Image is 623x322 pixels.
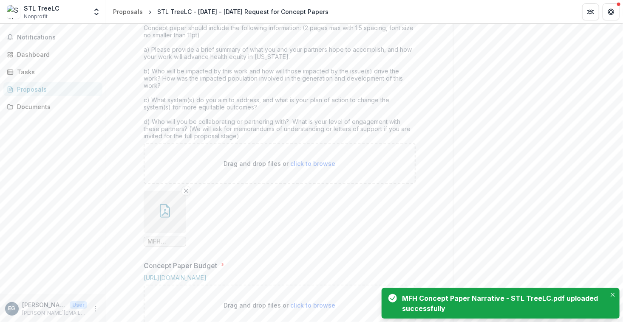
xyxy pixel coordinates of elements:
div: Documents [17,102,96,111]
span: Notifications [17,34,99,41]
p: [PERSON_NAME][EMAIL_ADDRESS][DOMAIN_NAME] [22,309,87,317]
a: Documents [3,100,102,114]
div: STL TreeLC - [DATE] - [DATE] Request for Concept Papers [157,7,328,16]
button: Open entity switcher [91,3,102,20]
div: Proposals [113,7,143,16]
p: [PERSON_NAME] [22,300,66,309]
button: Partners [582,3,599,20]
a: Proposals [110,6,146,18]
span: click to browse [291,160,336,167]
span: Nonprofit [24,13,48,20]
p: Drag and drop files or [224,159,336,168]
div: MFH Concept Paper Narrative - STL TreeLC.pdf uploaded successfully [402,293,603,314]
a: [URL][DOMAIN_NAME] [144,274,207,281]
button: Remove File [181,186,191,196]
div: Tasks [17,67,96,76]
div: Dashboard [17,50,96,59]
button: Close [608,290,618,300]
button: Get Help [603,3,620,20]
p: Concept Paper Budget [144,260,217,271]
div: Erin Godwin [8,306,16,311]
div: Remove FileMFH Concept Paper Narrative - STL TreeLC.pdf [144,191,186,247]
nav: breadcrumb [110,6,332,18]
div: STL TreeLC [24,4,59,13]
span: MFH Concept Paper Narrative - STL TreeLC.pdf [147,238,182,245]
div: Concept paper should include the following information: (2 pages max with 1.5 spacing, font size ... [144,24,416,143]
div: Proposals [17,85,96,94]
button: Notifications [3,31,102,44]
button: More [91,304,101,314]
img: STL TreeLC [7,5,20,19]
a: Dashboard [3,48,102,62]
div: Notifications-bottom-right [378,285,623,322]
a: Tasks [3,65,102,79]
p: Drag and drop files or [224,301,336,310]
a: Proposals [3,82,102,96]
span: click to browse [291,302,336,309]
p: User [70,301,87,309]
